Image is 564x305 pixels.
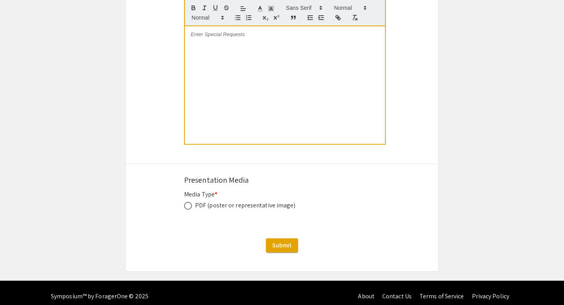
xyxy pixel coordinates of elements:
div: PDF (poster or representative image) [195,201,296,210]
a: Contact Us [382,292,412,300]
button: Submit [266,238,298,252]
a: Terms of Service [419,292,464,300]
span: Submit [272,241,292,249]
div: Presentation Media [184,174,380,186]
iframe: Chat [6,270,33,299]
mat-label: Media Type [184,190,217,198]
a: About [358,292,374,300]
a: Privacy Policy [472,292,509,300]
